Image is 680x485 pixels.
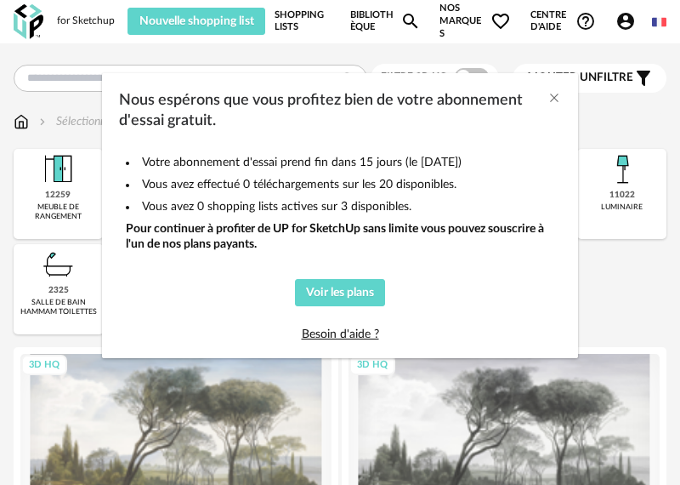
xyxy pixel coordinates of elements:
[126,155,554,170] li: Votre abonnement d'essai prend fin dans 15 jours (le [DATE])
[102,73,578,358] div: dialog
[126,221,554,252] div: Pour continuer à profiter de UP for SketchUp sans limite vous pouvez souscrire à l'un de nos plan...
[295,279,386,306] button: Voir les plans
[306,287,374,299] span: Voir les plans
[126,199,554,214] li: Vous avez 0 shopping lists actives sur 3 disponibles.
[302,328,379,340] a: Besoin d'aide ?
[547,90,561,108] button: Close
[119,93,523,128] span: Nous espérons que vous profitez bien de votre abonnement d'essai gratuit.
[126,177,554,192] li: Vous avez effectué 0 téléchargements sur les 20 disponibles.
